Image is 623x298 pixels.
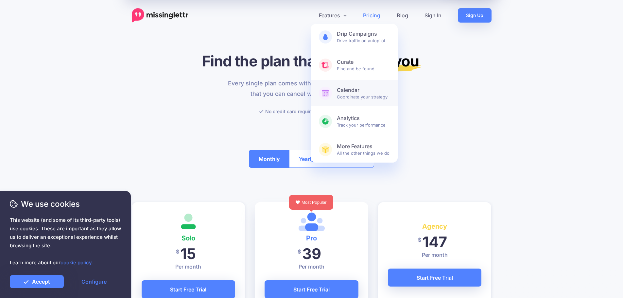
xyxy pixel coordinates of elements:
[10,198,121,210] span: We use cookies
[337,30,389,44] span: Drive traffic on autopilot
[337,59,389,72] span: Find and be found
[132,52,492,70] h1: Find the plan that's
[311,136,398,163] a: More FeaturesAll the other things we do
[265,263,358,271] p: Per month
[259,107,316,115] li: No credit card required
[302,245,321,263] span: 39
[181,245,196,263] span: 15
[337,59,389,65] b: Curate
[388,251,482,259] p: Per month
[176,244,179,259] span: $
[423,233,447,251] span: 147
[265,233,358,243] h4: Pro
[311,52,398,78] a: CurateFind and be found
[311,24,398,50] a: Drip CampaignsDrive traffic on autopilot
[132,8,188,23] a: Home
[418,233,421,247] span: $
[355,8,389,23] a: Pricing
[311,8,355,23] a: Features
[224,78,399,99] p: Every single plan comes with a free trial and the guarantee that you can cancel whenever you need...
[416,8,450,23] a: Sign In
[67,275,121,288] a: Configure
[388,221,482,232] h4: Agency
[337,115,389,128] span: Track your performance
[388,269,482,287] a: Start Free Trial
[311,108,398,134] a: AnalyticsTrack your performance
[389,8,416,23] a: Blog
[10,216,121,267] span: This website (and some of its third-party tools) use cookies. These are important as they allow u...
[10,275,64,288] a: Accept
[289,195,333,210] div: Most Popular
[142,263,235,271] p: Per month
[142,233,235,243] h4: Solo
[298,244,301,259] span: $
[249,150,289,168] button: Monthly
[337,143,389,156] span: All the other things we do
[337,30,389,37] b: Drip Campaigns
[337,115,389,122] b: Analytics
[337,87,389,100] span: Coordinate your strategy
[311,24,398,163] div: Features
[337,143,389,150] b: More Features
[311,80,398,106] a: CalendarCoordinate your strategy
[337,87,389,94] b: Calendar
[458,8,492,23] a: Sign Up
[61,259,92,266] a: cookie policy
